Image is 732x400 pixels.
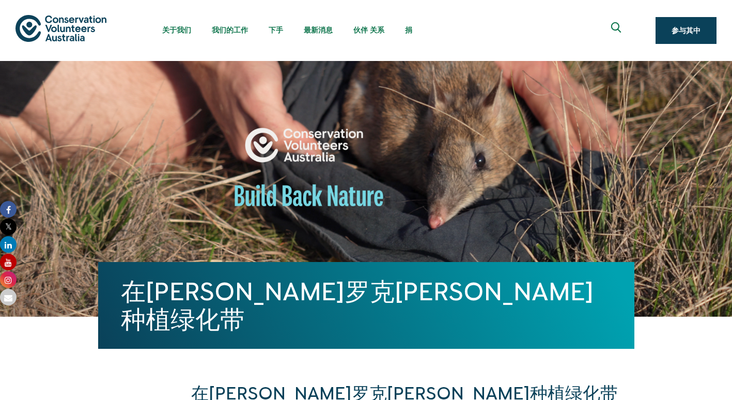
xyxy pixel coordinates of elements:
span: 最新消息 [304,26,333,34]
span: 我们的工作 [212,26,248,34]
button: 展开搜索框 Close search box [605,18,630,43]
span: 捐 [405,26,412,34]
span: 下手 [269,26,283,34]
span: 伙伴 关系 [353,26,384,34]
h1: 在[PERSON_NAME]罗克[PERSON_NAME]种植绿化带 [121,278,612,333]
span: 关于我们 [162,26,191,34]
img: logo.svg [15,15,106,41]
a: 参与其中 [656,17,717,44]
span: 展开搜索框 [611,22,624,39]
